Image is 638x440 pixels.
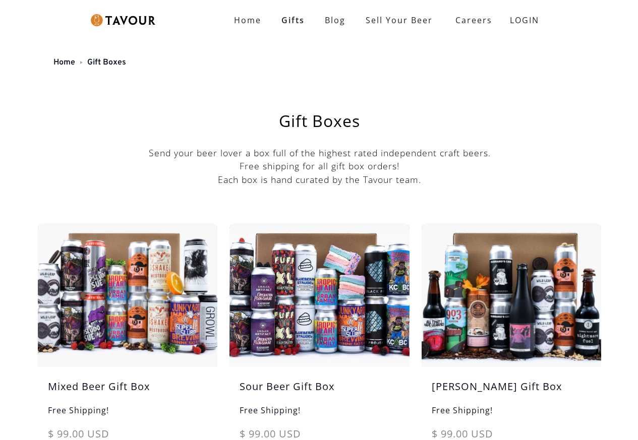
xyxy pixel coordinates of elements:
[53,57,75,68] a: Home
[229,379,409,404] h5: Sour Beer Gift Box
[356,10,443,30] a: Sell Your Beer
[224,10,271,30] a: Home
[315,10,356,30] a: Blog
[455,10,492,30] strong: Careers
[63,113,576,129] h1: Gift Boxes
[38,146,601,186] p: Send your beer lover a box full of the highest rated independent craft beers. Free shipping for a...
[38,404,217,426] h6: Free Shipping!
[229,404,409,426] h6: Free Shipping!
[38,379,217,404] h5: Mixed Beer Gift Box
[87,57,126,68] a: Gift Boxes
[422,379,601,404] h5: [PERSON_NAME] Gift Box
[500,10,549,30] a: LOGIN
[234,15,261,26] strong: Home
[422,404,601,426] h6: Free Shipping!
[271,10,315,30] a: Gifts
[443,6,500,34] a: Careers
